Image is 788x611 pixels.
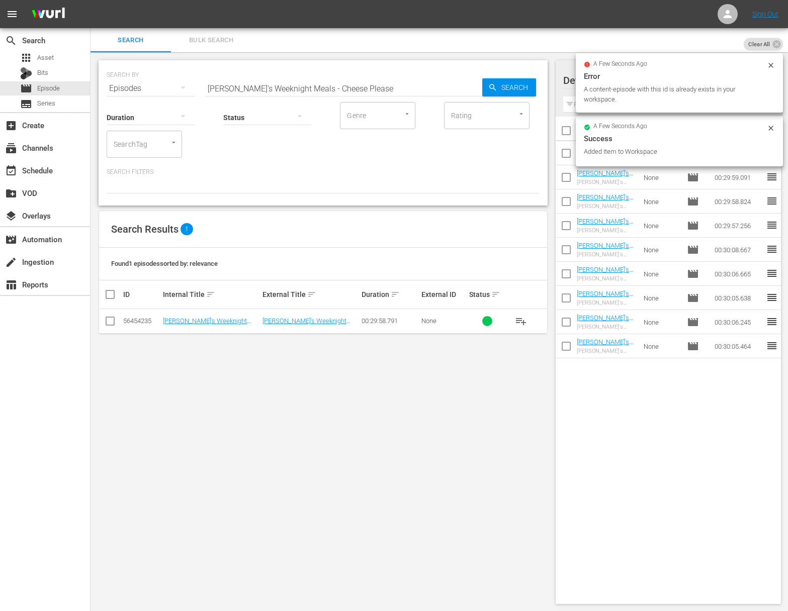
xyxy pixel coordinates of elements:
span: Channels [5,142,17,154]
span: Asset [20,52,32,64]
a: [PERSON_NAME]'s Weeknight Meals - Fish Whisperers [577,193,633,216]
td: None [640,310,683,334]
button: playlist_add [509,309,533,333]
div: Success [584,133,775,145]
div: Status [469,288,506,300]
span: Episode [687,220,699,232]
span: Reports [5,279,17,291]
a: [PERSON_NAME]'s Weeknight Meals - Cheese Please [163,317,251,332]
span: playlist_add [515,315,527,327]
div: Added Item to Workspace [584,147,764,157]
span: a few seconds ago [593,123,647,131]
td: 00:29:58.824 [711,189,766,214]
div: 00:29:58.791 [362,317,418,325]
span: Episode [687,195,699,208]
span: reorder [766,195,778,207]
a: [PERSON_NAME]'s Weeknight Meals - Cheese Please [262,317,351,332]
span: reorder [766,171,778,183]
span: sort [206,290,215,299]
span: reorder [766,243,778,255]
div: [PERSON_NAME]'s Weeknight Meals - A Taste Of Tunisia And [GEOGRAPHIC_DATA] [577,275,636,282]
span: Create [5,120,17,132]
span: Automation [5,234,17,246]
td: None [640,334,683,358]
td: 00:30:06.665 [711,262,766,286]
span: Episode [687,244,699,256]
div: [PERSON_NAME]'s Weeknight Meals - Fish Whisperers [577,203,636,210]
div: Error [584,70,775,82]
div: Default Workspace [563,66,765,94]
div: ID [123,290,160,298]
td: 00:30:06.245 [711,310,766,334]
span: Series [37,98,55,109]
span: Overlays [5,210,17,222]
span: VOD [5,187,17,199]
span: a few seconds ago [593,60,647,68]
a: [PERSON_NAME]'s Weeknight Meals - A Taste Of Tunisia And [GEOGRAPHIC_DATA] [577,266,636,303]
span: sort [391,290,400,299]
div: 56454235 [123,317,160,325]
span: Bulk Search [177,35,245,46]
span: reorder [766,219,778,231]
div: [PERSON_NAME]'s Weeknight Meals - [PERSON_NAME] Soul Food [577,324,636,330]
button: Open [402,109,412,119]
span: Episode [687,316,699,328]
div: External ID [421,290,466,298]
span: Clear All [744,38,775,51]
span: Search [5,35,17,47]
span: menu [6,8,18,20]
span: Search Results [111,223,179,235]
span: Episode [20,82,32,94]
div: None [421,317,466,325]
div: Episodes [107,74,195,103]
span: Episode [687,268,699,280]
a: [PERSON_NAME]'s Weeknight Meals - [PERSON_NAME] Soul Food [577,314,633,344]
span: reorder [766,316,778,328]
td: None [640,286,683,310]
span: Asset [37,53,54,63]
span: sort [491,290,500,299]
div: Internal Title [163,288,259,300]
span: Ingestion [5,256,17,268]
img: ans4CAIJ8jUAAAAAAAAAAAAAAAAAAAAAAAAgQb4GAAAAAAAAAAAAAAAAAAAAAAAAJMjXAAAAAAAAAAAAAAAAAAAAAAAAgAT5G... [24,3,72,26]
div: [PERSON_NAME]'s Weeknight Meals - Shrimp: [GEOGRAPHIC_DATA] To [GEOGRAPHIC_DATA] [577,299,636,306]
a: [PERSON_NAME]'s Weeknight Meals - Under The Acropolis [577,338,635,361]
span: Search [97,35,165,46]
div: [PERSON_NAME]'s Weeknight Meals - Festive Feasts [577,179,636,185]
button: Open [169,138,179,147]
p: Search Filters: [107,168,540,176]
span: Series [20,98,32,110]
div: External Title [262,288,359,300]
div: A content-episode with this id is already exists in your workspace. [584,84,764,105]
span: Episode [37,83,60,93]
div: [PERSON_NAME]'s Weeknight Meals - Sketches of [GEOGRAPHIC_DATA] [577,227,636,234]
span: Search [497,78,536,96]
td: None [640,189,683,214]
td: 00:29:59.091 [711,165,766,189]
td: None [640,262,683,286]
a: [PERSON_NAME]'s Weeknight Meals - Southern Secrets [577,242,633,264]
td: 00:30:05.464 [711,334,766,358]
span: Found 1 episodes sorted by: relevance [111,260,218,267]
button: Search [482,78,536,96]
span: Episode [687,171,699,183]
span: 1 [181,223,193,235]
span: Episode [687,340,699,352]
span: reorder [766,340,778,352]
a: [PERSON_NAME]'s Weeknight Meals - Sketches of [GEOGRAPHIC_DATA] [577,218,633,255]
td: 00:29:57.256 [711,214,766,238]
button: Open [516,109,526,119]
div: Duration [362,288,418,300]
div: [PERSON_NAME]'s Weeknight Meals - Under The Acropolis [577,348,636,354]
span: reorder [766,291,778,303]
span: Bits [37,68,48,78]
td: None [640,165,683,189]
span: Schedule [5,165,17,177]
td: 00:30:08.667 [711,238,766,262]
span: sort [307,290,316,299]
div: Bits [20,67,32,79]
span: Episode [687,292,699,304]
span: reorder [766,267,778,279]
div: [PERSON_NAME]'s Weeknight Meals - Southern Secrets [577,251,636,258]
td: None [640,238,683,262]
